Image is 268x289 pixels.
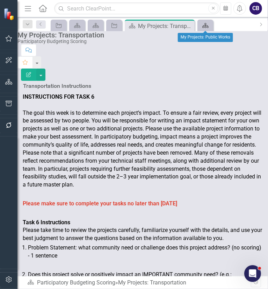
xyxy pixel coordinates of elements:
[3,8,16,20] img: ClearPoint Strategy
[23,149,261,188] span: Please note that a significant number of projects have been removed. Many of these removals refle...
[138,22,193,30] div: My Projects: Transportation
[249,2,262,15] button: CB
[17,39,265,44] div: Participatory Budgeting Scoring
[23,83,91,89] h3: Transportation Instructions
[37,279,115,286] a: Participatory Budgeting Scoring
[23,110,261,148] span: The goal this week is to determine each project’s impact. To ensure a fair review, every project ...
[23,219,70,226] span: Task 6 Instructions
[23,200,177,207] span: Please make sure to complete your tasks no later than [DATE]
[23,227,262,241] span: Please take time to review the projects carefully, familiarize yourself with the details, and use...
[23,93,94,100] span: INSTRUCTIONS FOR TASK 6
[244,265,261,282] iframe: Intercom live chat
[17,31,265,39] div: My Projects: Transportation
[27,279,251,287] div: »
[28,244,261,259] span: Problem Statement: what community need or challenge does this project address? (no scoring) - 1 s...
[54,2,220,15] input: Search ClearPoint...
[118,279,186,286] div: My Projects: Transportation
[28,271,232,286] span: Does this project solve or positively impact an IMPORTANT community need? (e.g.: health/wellness,...
[178,33,233,42] div: My Projects: Public Works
